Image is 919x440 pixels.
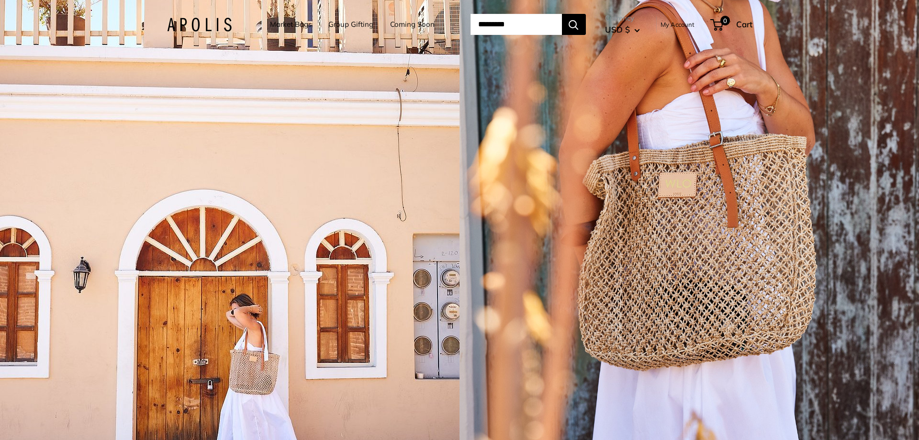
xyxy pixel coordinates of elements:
a: 0 Cart [711,17,752,32]
button: USD $ [605,22,640,37]
input: Search... [471,14,562,35]
a: Market Bags [270,18,312,31]
span: USD $ [605,24,630,34]
span: Cart [736,19,752,29]
a: Coming Soon [390,18,435,31]
span: 0 [720,16,729,25]
button: Search [562,14,586,35]
a: My Account [661,19,695,30]
span: Currency [605,11,640,25]
img: Apolis [167,18,232,32]
a: Group Gifting [328,18,373,31]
